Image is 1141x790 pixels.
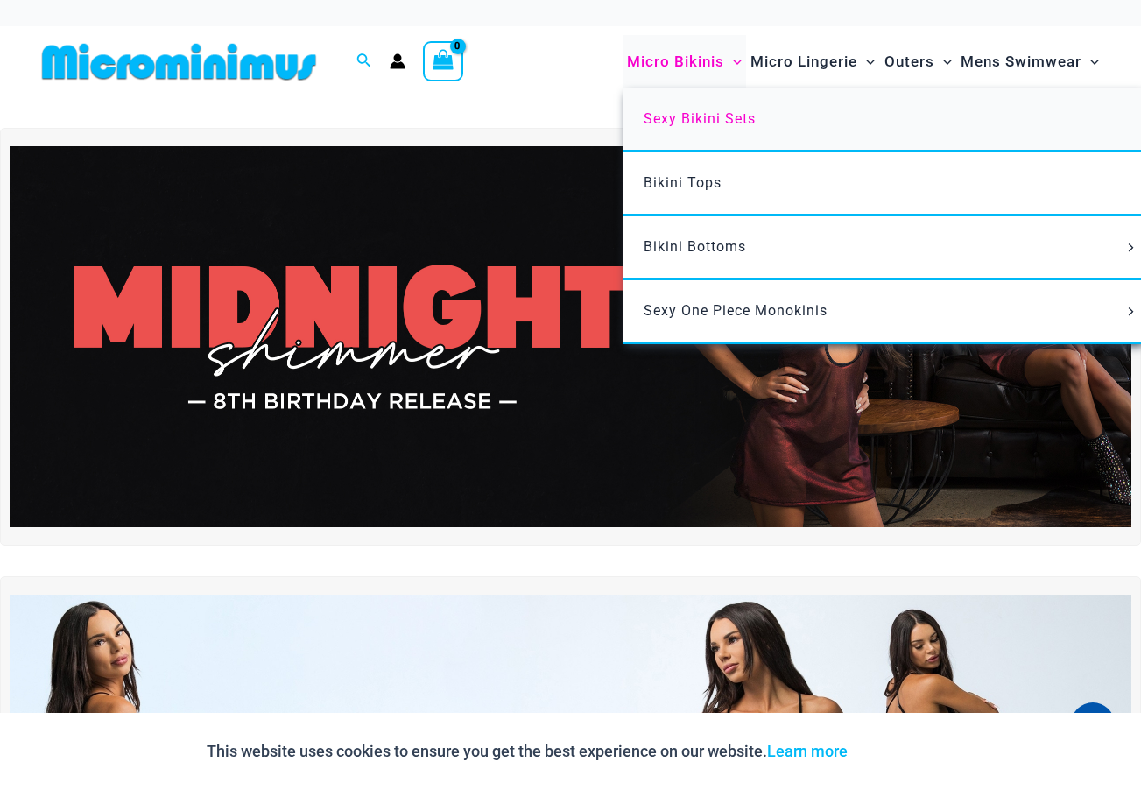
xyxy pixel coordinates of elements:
span: Menu Toggle [857,39,875,84]
a: Account icon link [390,53,405,69]
span: Bikini Bottoms [644,238,746,255]
a: OutersMenu ToggleMenu Toggle [880,35,956,88]
span: Outers [884,39,934,84]
button: Accept [861,730,935,772]
img: Midnight Shimmer Red Dress [10,146,1131,527]
img: MM SHOP LOGO FLAT [35,42,323,81]
span: Micro Lingerie [750,39,857,84]
span: Menu Toggle [724,39,742,84]
a: Micro LingerieMenu ToggleMenu Toggle [746,35,879,88]
a: View Shopping Cart, empty [423,41,463,81]
span: Menu Toggle [1081,39,1099,84]
span: Menu Toggle [934,39,952,84]
span: Sexy One Piece Monokinis [644,302,828,319]
span: Bikini Tops [644,174,722,191]
span: Menu Toggle [1122,243,1141,252]
a: Micro BikinisMenu ToggleMenu Toggle [623,35,746,88]
span: Mens Swimwear [961,39,1081,84]
span: Micro Bikinis [627,39,724,84]
a: Mens SwimwearMenu ToggleMenu Toggle [956,35,1103,88]
nav: Site Navigation [620,32,1106,91]
span: Sexy Bikini Sets [644,110,756,127]
a: Search icon link [356,51,372,73]
p: This website uses cookies to ensure you get the best experience on our website. [207,738,848,765]
a: Learn more [767,742,848,760]
span: Menu Toggle [1122,307,1141,316]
